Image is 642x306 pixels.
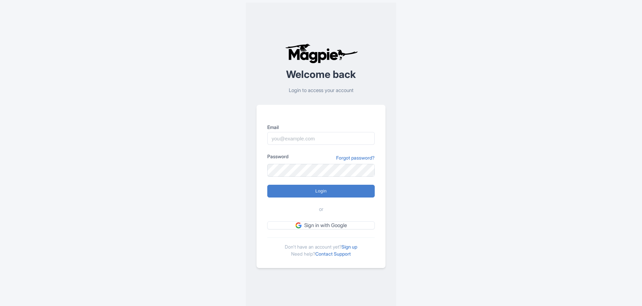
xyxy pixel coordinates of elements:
[257,87,385,94] p: Login to access your account
[267,185,375,198] input: Login
[267,124,375,131] label: Email
[315,251,351,257] a: Contact Support
[267,237,375,257] div: Don't have an account yet? Need help?
[267,221,375,230] a: Sign in with Google
[319,206,323,213] span: or
[341,244,357,250] a: Sign up
[336,154,375,161] a: Forgot password?
[257,69,385,80] h2: Welcome back
[283,43,359,63] img: logo-ab69f6fb50320c5b225c76a69d11143b.png
[295,222,302,228] img: google.svg
[267,153,288,160] label: Password
[267,132,375,145] input: you@example.com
